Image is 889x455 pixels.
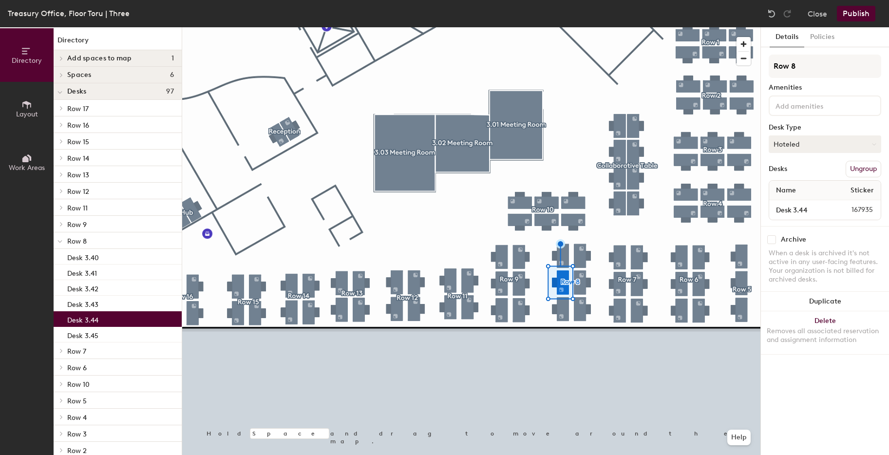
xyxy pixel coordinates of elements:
div: Archive [781,236,806,244]
div: Amenities [769,84,881,92]
p: Desk 3.43 [67,298,98,309]
span: Row 8 [67,237,87,246]
p: Desk 3.42 [67,282,98,293]
span: Row 13 [67,171,89,179]
button: Publish [837,6,875,21]
span: Row 16 [67,121,89,130]
img: Redo [782,9,792,19]
div: When a desk is archived it's not active in any user-facing features. Your organization is not bil... [769,249,881,284]
button: Ungroup [846,161,881,177]
h1: Directory [54,35,182,50]
button: Duplicate [761,292,889,311]
span: Spaces [67,71,92,79]
button: DeleteRemoves all associated reservation and assignment information [761,311,889,354]
p: Desk 3.44 [67,313,98,324]
div: Treasury Office, Floor Toru | Three [8,7,130,19]
span: Row 15 [67,138,89,146]
span: Sticker [846,182,879,199]
button: Policies [804,27,840,47]
input: Add amenities [774,99,861,111]
p: Desk 3.40 [67,251,99,262]
button: Hoteled [769,135,881,153]
span: Name [771,182,801,199]
span: 167935 [828,205,879,215]
span: 97 [166,88,174,95]
span: Work Areas [9,164,45,172]
span: Row 5 [67,397,87,405]
span: Row 4 [67,414,87,422]
span: 6 [170,71,174,79]
button: Help [727,430,751,445]
span: Row 11 [67,204,88,212]
img: Undo [767,9,776,19]
span: Row 10 [67,380,90,389]
span: Row 14 [67,154,89,163]
button: Details [770,27,804,47]
div: Desks [769,165,787,173]
span: 1 [171,55,174,62]
span: Row 7 [67,347,86,356]
span: Row 17 [67,105,89,113]
span: Add spaces to map [67,55,132,62]
span: Row 12 [67,188,89,196]
p: Desk 3.45 [67,329,98,340]
p: Desk 3.41 [67,266,97,278]
span: Row 2 [67,447,87,455]
span: Row 6 [67,364,87,372]
span: Desks [67,88,86,95]
span: Row 3 [67,430,87,438]
input: Unnamed desk [771,203,828,217]
button: Close [808,6,827,21]
div: Desk Type [769,124,881,132]
span: Layout [16,110,38,118]
span: Directory [12,57,42,65]
span: Row 9 [67,221,87,229]
div: Removes all associated reservation and assignment information [767,327,883,344]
